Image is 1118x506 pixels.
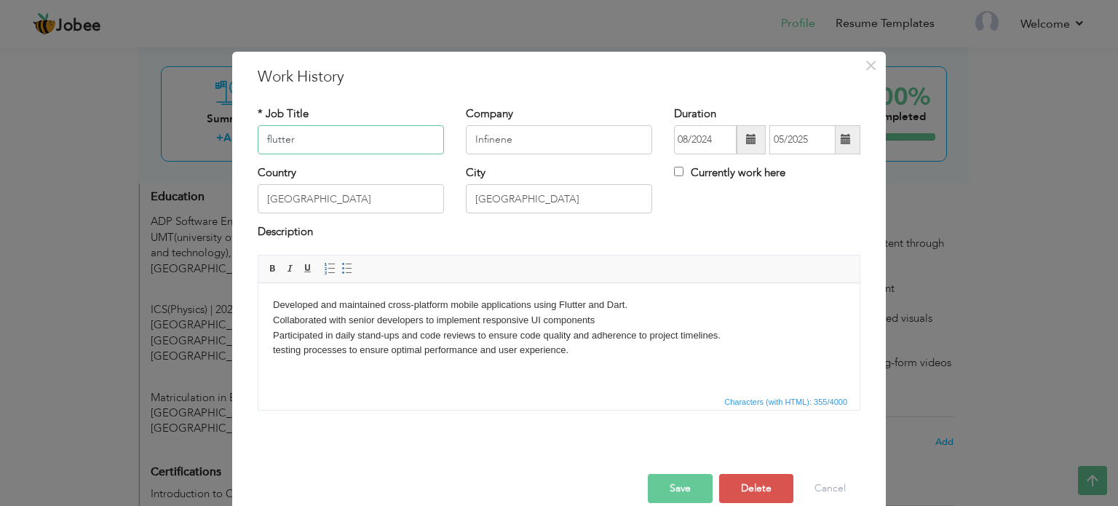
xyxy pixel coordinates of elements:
label: Description [258,224,313,240]
a: Insert/Remove Numbered List [322,261,338,277]
input: From [674,125,737,154]
button: Cancel [800,474,860,503]
label: * Job Title [258,106,309,122]
label: Company [466,106,513,122]
a: Underline [300,261,316,277]
a: Italic [282,261,298,277]
iframe: Rich Text Editor, workEditor [258,283,860,392]
button: Save [648,474,713,503]
button: Close [859,54,882,77]
a: Bold [265,261,281,277]
a: Insert/Remove Bulleted List [339,261,355,277]
input: Present [769,125,836,154]
span: × [865,52,877,79]
div: Statistics [721,395,852,408]
label: Currently work here [674,165,785,181]
label: City [466,165,485,181]
label: Country [258,165,296,181]
input: Currently work here [674,167,683,176]
button: Delete [719,474,793,503]
h3: Work History [258,66,860,88]
span: Characters (with HTML): 355/4000 [721,395,850,408]
label: Duration [674,106,716,122]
